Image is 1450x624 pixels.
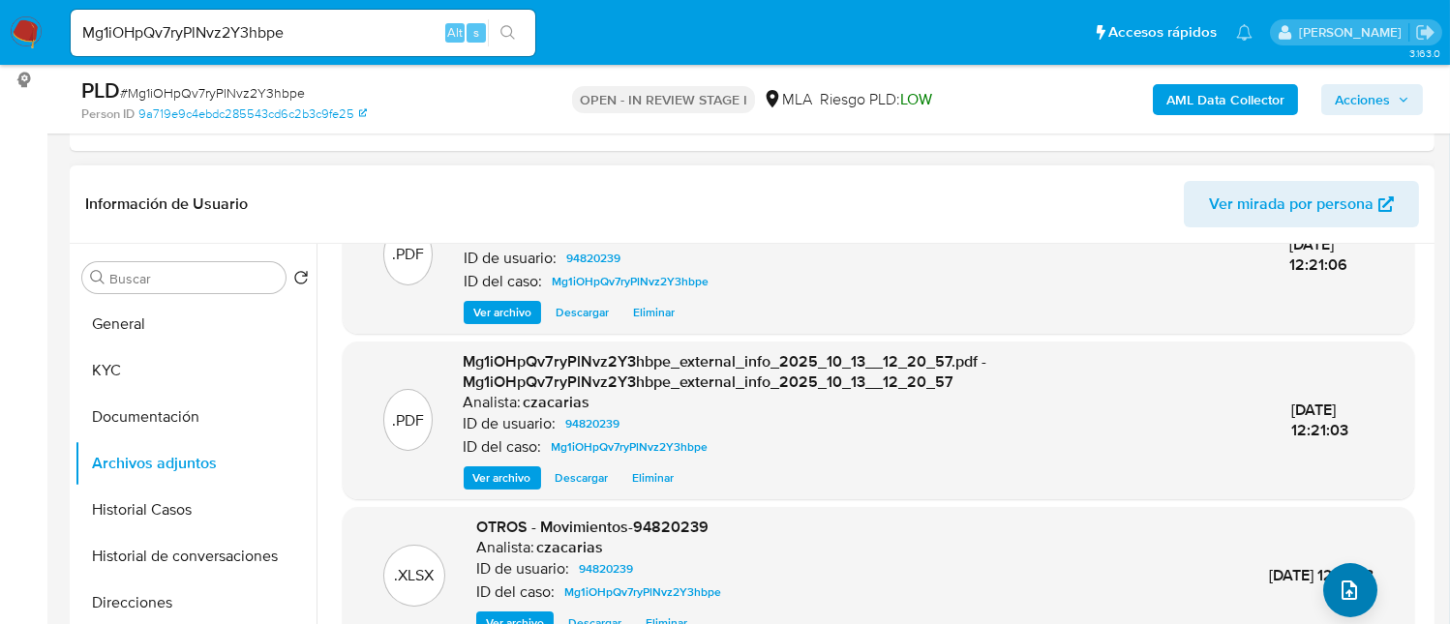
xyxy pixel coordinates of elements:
[476,582,555,602] p: ID del caso:
[75,440,317,487] button: Archivos adjuntos
[552,435,709,459] span: Mg1iOHpQv7ryPlNvz2Y3hbpe
[476,516,709,538] span: OTROS - Movimientos-94820239
[633,303,675,322] span: Eliminar
[464,437,542,457] p: ID del caso:
[488,19,528,46] button: search-icon
[1108,22,1217,43] span: Accesos rápidos
[464,301,541,324] button: Ver archivo
[85,194,248,214] h1: Información de Usuario
[75,347,317,394] button: KYC
[556,468,609,488] span: Descargar
[75,394,317,440] button: Documentación
[544,435,716,459] a: Mg1iOHpQv7ryPlNvz2Y3hbpe
[544,270,716,293] a: Mg1iOHpQv7ryPlNvz2Y3hbpe
[564,580,721,604] span: Mg1iOHpQv7ryPlNvz2Y3hbpe
[75,533,317,579] button: Historial de conversaciones
[120,83,305,103] span: # Mg1iOHpQv7ryPlNvz2Y3hbpe
[559,247,628,270] a: 94820239
[1299,23,1408,42] p: cecilia.zacarias@mercadolibre.com
[552,270,709,293] span: Mg1iOHpQv7ryPlNvz2Y3hbpe
[1184,181,1419,227] button: Ver mirada por persona
[1236,24,1253,41] a: Notificaciones
[71,20,535,45] input: Buscar usuario o caso...
[1153,84,1298,115] button: AML Data Collector
[1321,84,1423,115] button: Acciones
[1269,564,1374,586] span: [DATE] 12:17:23
[556,303,609,322] span: Descargar
[473,23,479,42] span: s
[1335,84,1390,115] span: Acciones
[524,393,590,412] h6: czacarias
[476,559,569,579] p: ID de usuario:
[464,249,557,268] p: ID de usuario:
[546,301,619,324] button: Descargar
[464,466,541,490] button: Ver archivo
[566,412,620,435] span: 94820239
[464,350,987,394] span: Mg1iOHpQv7ryPlNvz2Y3hbpe_external_info_2025_10_13__12_20_57.pdf - Mg1iOHpQv7ryPlNvz2Y3hbpe_extern...
[524,227,590,247] h6: czacarias
[392,244,424,265] p: .PDF
[571,557,641,580] a: 94820239
[75,487,317,533] button: Historial Casos
[464,414,557,433] p: ID de usuario:
[623,466,684,490] button: Eliminar
[566,247,620,270] span: 94820239
[476,538,534,557] p: Analista:
[473,303,531,322] span: Ver archivo
[623,301,684,324] button: Eliminar
[473,468,531,488] span: Ver archivo
[109,270,278,287] input: Buscar
[1409,45,1440,61] span: 3.163.0
[900,88,932,110] span: LOW
[633,468,675,488] span: Eliminar
[1209,181,1374,227] span: Ver mirada por persona
[464,393,522,412] p: Analista:
[1291,399,1348,442] span: [DATE] 12:21:03
[395,565,435,586] p: .XLSX
[90,270,106,285] button: Buscar
[546,466,619,490] button: Descargar
[392,410,424,431] p: .PDF
[138,105,367,123] a: 9a719e9c4ebdc285543cd6c2b3c9fe25
[763,89,812,110] div: MLA
[1166,84,1284,115] b: AML Data Collector
[820,89,932,110] span: Riesgo PLD:
[579,557,633,580] span: 94820239
[572,86,755,113] p: OPEN - IN REVIEW STAGE I
[75,301,317,347] button: General
[81,74,120,105] b: PLD
[536,538,603,557] h6: czacarias
[1323,563,1377,617] button: upload-file
[1289,233,1347,277] span: [DATE] 12:21:06
[81,105,135,123] b: Person ID
[557,580,729,604] a: Mg1iOHpQv7ryPlNvz2Y3hbpe
[293,270,309,291] button: Volver al orden por defecto
[447,23,463,42] span: Alt
[464,272,542,291] p: ID del caso:
[1415,22,1435,43] a: Salir
[559,412,628,435] a: 94820239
